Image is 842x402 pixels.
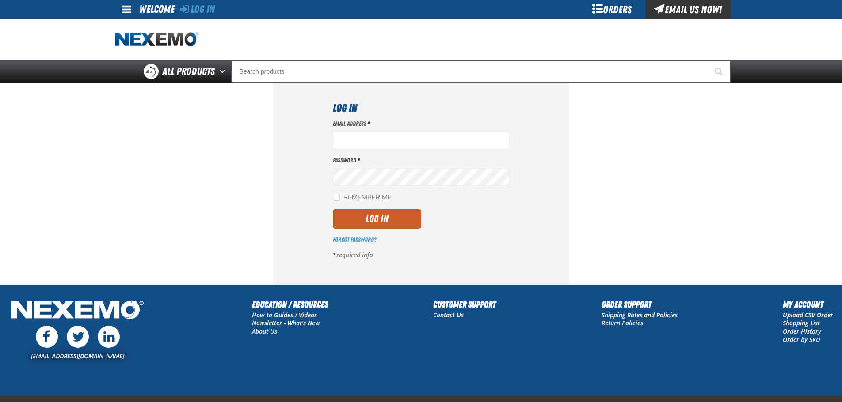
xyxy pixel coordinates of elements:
[783,298,833,311] h2: My Account
[783,319,820,327] a: Shopping List
[231,60,731,83] input: Search
[252,311,317,319] a: How to Guides / Videos
[333,156,510,165] label: Password
[115,32,199,47] a: Home
[180,3,215,15] a: Log In
[115,32,199,47] img: Nexemo logo
[433,311,464,319] a: Contact Us
[783,335,820,344] a: Order by SKU
[252,327,277,335] a: About Us
[333,194,392,202] label: Remember Me
[217,60,231,83] button: Open All Products pages
[31,352,124,360] a: [EMAIL_ADDRESS][DOMAIN_NAME]
[333,236,376,243] a: Forgot Password?
[333,194,340,201] input: Remember Me
[783,311,833,319] a: Upload CSV Order
[709,60,731,83] button: Start Searching
[602,311,678,319] a: Shipping Rates and Policies
[602,319,643,327] a: Return Policies
[162,64,215,79] span: All Products
[333,100,510,116] h1: Log In
[602,298,678,311] h2: Order Support
[333,209,421,229] button: Log In
[333,251,510,259] p: required info
[433,298,496,311] h2: Customer Support
[9,298,146,324] img: Nexemo Logo
[783,327,821,335] a: Order History
[333,120,510,128] label: Email Address
[252,298,328,311] h2: Education / Resources
[252,319,320,327] a: Newsletter - What's New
